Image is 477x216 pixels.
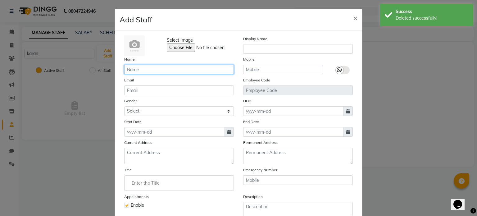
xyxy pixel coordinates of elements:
label: Name [124,57,135,62]
label: Permanent Address [243,140,278,145]
h4: Add Staff [120,14,152,25]
span: × [353,13,357,22]
button: Close [348,9,362,26]
label: DOB [243,98,251,104]
img: Cinque Terre [124,35,145,56]
input: Employee Code [243,85,353,95]
label: Mobile [243,57,255,62]
input: yyyy-mm-dd [243,106,344,116]
input: Email [124,85,234,95]
label: Start Date [124,119,142,125]
div: Success [396,8,469,15]
span: Select Image [167,37,193,44]
input: yyyy-mm-dd [124,127,225,137]
label: Description [243,194,263,200]
label: Emergency Number [243,167,277,173]
span: Enable [131,202,144,209]
input: Select Image [167,44,251,52]
label: Gender [124,98,137,104]
iframe: chat widget [451,191,471,210]
input: Enter the Title [127,177,231,189]
input: Mobile [243,175,353,185]
label: Email [124,77,134,83]
label: Appointments [124,194,149,200]
label: End Date [243,119,259,125]
label: Title [124,167,132,173]
label: Employee Code [243,77,270,83]
input: yyyy-mm-dd [243,127,344,137]
input: Name [124,65,234,74]
div: Deleted successfully! [396,15,469,21]
label: Current Address [124,140,152,145]
input: Mobile [243,65,323,74]
label: Display Name [243,36,267,42]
